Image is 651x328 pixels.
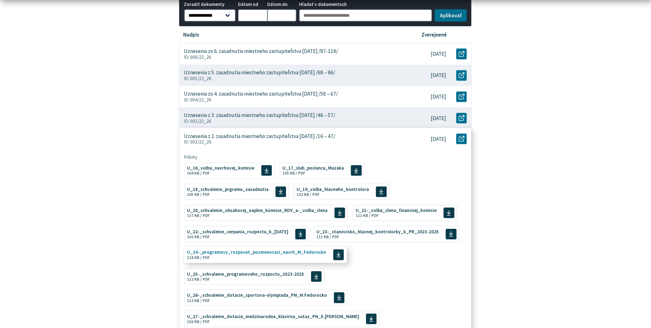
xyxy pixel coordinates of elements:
[435,9,467,22] button: Aplikovať
[299,2,432,7] span: Hľadať v dokumentoch
[184,133,336,140] p: Uznesenia z 2. zasadnutia miestneho zastupiteľstva [DATE] /16 – 47/
[238,9,267,22] input: Dátum od
[297,187,369,192] span: U_19_volba_hlavneho_kontrolora
[184,32,200,38] p: Nadpis
[431,136,446,142] p: [DATE]
[317,229,439,234] span: U_23-_stanovisko_hlavnej_kontrolorky_k_PR_2023-2025
[187,170,210,176] span: 104 KB / PDF
[184,205,348,221] a: U_20_schvalenie_obsahovej_naplne_komisie_RDV_a-_volba_clena 117 KB / PDF
[184,48,338,54] p: Uznesenia zo 6. zasadnutia miestneho zastupiteľstva [DATE] /87-118/
[184,162,275,179] a: U_16_volba_navrhovej_komisie 104 KB / PDF
[267,9,297,22] input: Dátum do
[431,115,446,122] p: [DATE]
[184,69,336,76] p: Uznesenia z 5. zasadnutia miestneho zastupiteľstva [DATE] /68 – 86/
[184,154,467,160] span: Prílohy
[184,311,380,327] a: U_27-_schvalenie_dotacie_medzinarodna_klavirna_sutaz_PN_E.[PERSON_NAME] 102 KB / PDF
[297,192,320,197] span: 132 KB / PDF
[187,255,210,260] span: 118 KB / PDF
[431,93,446,100] p: [DATE]
[184,97,403,103] p: ID: 004/22_26
[184,183,289,200] a: U_18_schvalenie_prgramu_zasadnutia 105 KB / PDF
[184,226,309,242] a: U_22-_schvalenie_cerpania_rozpoctu_k_[DATE] 102 KB / PDF
[184,268,325,285] a: U_25-_schvalenie_programoveho_rozpoctu_2023-2025 112 KB / PDF
[184,2,236,7] span: Zoradiť dokumenty
[431,72,446,79] p: [DATE]
[184,54,403,60] p: ID: 006/22_26
[422,32,447,38] p: Zverejnené
[187,187,268,192] span: U_18_schvalenie_prgramu_zasadnutia
[283,170,306,176] span: 105 KB / PDF
[299,9,432,22] input: Hľadať v dokumentoch
[184,9,236,22] select: Zoradiť dokumenty
[187,319,210,324] span: 102 KB / PDF
[187,192,210,197] span: 105 KB / PDF
[184,112,336,119] p: Uznesenia z 3. zasadnutia miestneho zastupiteľstva [DATE] /48 – 57/
[187,208,328,213] span: U_20_schvalenie_obsahovej_naplne_komisie_RDV_a-_volba_clena
[187,234,210,240] span: 102 KB / PDF
[184,247,347,263] a: U_24-_programovy_rozpocet_pozmenovaci_navrh_M_Fedorocko 118 KB / PDF
[184,76,403,81] p: ID: 005/22_26
[317,234,340,240] span: 111 KB / PDF
[187,272,304,276] span: U_25-_schvalenie_programoveho_rozpoctu_2023-2025
[187,250,326,254] span: U_24-_programovy_rozpocet_pozmenovaci_navrh_M_Fedorocko
[280,162,365,179] a: U_17_slub_poslanca_Mazaka 105 KB / PDF
[294,183,390,200] a: U_19_volba_hlavneho_kontrolora 132 KB / PDF
[353,205,457,221] a: U_21-_volba_clena_financnej_komisie 111 KB / PDF
[356,213,379,218] span: 111 KB / PDF
[238,2,267,7] span: Dátum od
[187,229,288,234] span: U_22-_schvalenie_cerpania_rozpoctu_k_[DATE]
[356,208,437,213] span: U_21-_volba_clena_financnej_komisie
[184,139,403,145] p: ID: 002/22_26
[184,119,403,124] p: ID: 003/22_26
[283,166,344,170] span: U_17_slub_poslanca_Mazaka
[187,293,327,298] span: U_26-_schvalenie_dotacie_sportova-olympiada_PN_M.Fedorocko
[184,91,338,97] p: Uznesenia zo 4. zasadnutia miestneho zastupiteľstva [DATE] /58 – 67/
[184,290,348,306] a: U_26-_schvalenie_dotacie_sportova-olympiada_PN_M.Fedorocko 112 KB / PDF
[187,213,210,218] span: 117 KB / PDF
[431,51,446,57] p: [DATE]
[187,166,254,170] span: U_16_volba_navrhovej_komisie
[187,314,359,319] span: U_27-_schvalenie_dotacie_medzinarodna_klavirna_sutaz_PN_E.[PERSON_NAME]
[187,298,210,303] span: 112 KB / PDF
[314,226,459,242] a: U_23-_stanovisko_hlavnej_kontrolorky_k_PR_2023-2025 111 KB / PDF
[187,277,210,282] span: 112 KB / PDF
[267,2,297,7] span: Dátum do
